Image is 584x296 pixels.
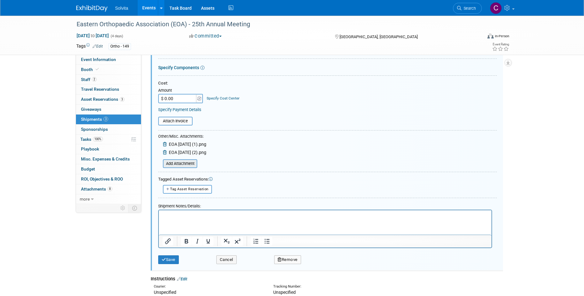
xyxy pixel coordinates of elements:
[495,34,509,38] div: In-Person
[81,156,130,161] span: Misc. Expenses & Credits
[118,204,128,212] td: Personalize Event Tab Strip
[80,196,90,202] span: more
[128,204,141,212] td: Toggle Event Tabs
[170,187,209,191] span: Tag Asset Reservation
[115,6,128,11] span: Solvita
[159,210,491,235] iframe: Rich Text Area
[158,176,497,182] div: Tagged Asset Reservations:
[108,43,131,50] div: Ortho - 149
[461,6,476,11] span: Search
[93,137,103,141] span: 100%
[273,290,296,295] span: Unspecified
[92,77,97,82] span: 2
[154,284,264,289] div: Courier:
[158,65,199,70] a: Specify Components
[221,237,232,246] button: Subscript
[216,255,237,264] button: Cancel
[76,125,141,134] a: Sponsorships
[192,237,203,246] button: Italic
[158,88,204,94] div: Amount
[76,5,108,12] img: ExhibitDay
[453,3,482,14] a: Search
[76,115,141,124] a: Shipments3
[163,185,212,193] button: Tag Asset Reservation
[76,75,141,84] a: Staff2
[177,277,187,281] a: Edit
[81,117,108,122] span: Shipments
[76,164,141,174] a: Budget
[181,237,192,246] button: Bold
[81,166,95,171] span: Budget
[187,33,224,39] button: Committed
[251,237,261,246] button: Numbered list
[110,34,123,38] span: (4 days)
[158,80,497,86] div: Cost:
[232,237,243,246] button: Superscript
[90,33,96,38] span: to
[340,34,418,39] span: [GEOGRAPHIC_DATA], [GEOGRAPHIC_DATA]
[81,176,123,181] span: ROI, Objectives & ROO
[207,96,239,100] a: Specify Cost Center
[274,255,301,264] button: Remove
[76,135,141,144] a: Tasks100%
[158,255,179,264] button: Save
[151,276,503,282] div: Instructions
[81,87,119,92] span: Travel Reservations
[74,19,472,30] div: Eastern Orthopaedic Association (EOA) - 25th Annual Meeting
[103,117,108,121] span: 3
[158,107,201,112] a: Specify Payment Details
[81,186,112,191] span: Attachments
[76,55,141,64] a: Event Information
[76,33,109,38] span: [DATE] [DATE]
[169,150,206,155] span: EOA [DATE] (2).png
[492,43,509,46] div: Event Rating
[81,77,97,82] span: Staff
[203,237,214,246] button: Underline
[490,2,502,14] img: Cindy Miller
[76,174,141,184] a: ROI, Objectives & ROO
[81,127,108,132] span: Sponsorships
[76,105,141,114] a: Giveaways
[76,154,141,164] a: Misc. Expenses & Credits
[154,289,264,295] div: Unspecified
[273,284,413,289] div: Tracking Number:
[81,67,100,72] span: Booth
[81,57,116,62] span: Event Information
[81,97,124,102] span: Asset Reservations
[96,68,99,71] i: Booth reservation complete
[76,194,141,204] a: more
[108,186,112,191] span: 8
[158,201,492,210] div: Shipment Notes/Details:
[81,146,99,151] span: Playbook
[76,84,141,94] a: Travel Reservations
[76,144,141,154] a: Playbook
[262,237,272,246] button: Bullet list
[76,184,141,194] a: Attachments8
[445,33,509,42] div: Event Format
[120,97,124,102] span: 3
[169,142,206,147] span: EOA [DATE] (1).png
[158,134,206,141] div: Other/Misc. Attachments:
[80,137,103,142] span: Tasks
[76,94,141,104] a: Asset Reservations3
[487,33,494,38] img: Format-Inperson.png
[76,65,141,74] a: Booth
[81,107,101,112] span: Giveaways
[93,44,103,48] a: Edit
[163,237,173,246] button: Insert/edit link
[76,43,103,50] td: Tags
